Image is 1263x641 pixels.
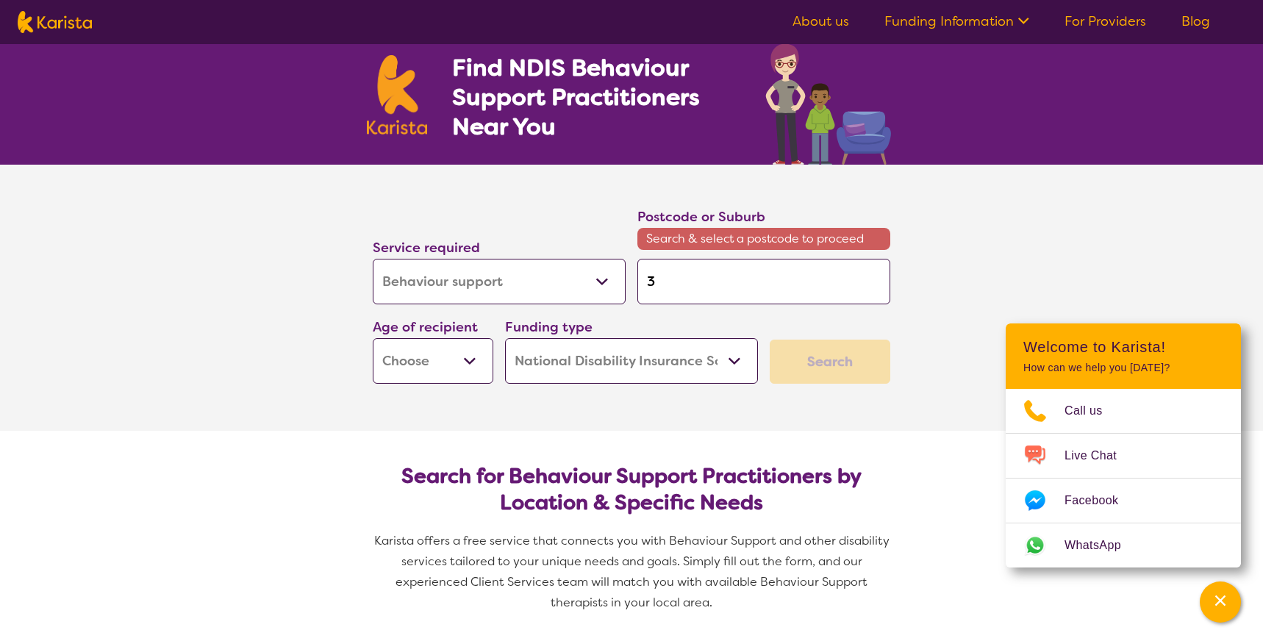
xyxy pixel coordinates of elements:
span: WhatsApp [1065,534,1139,556]
h2: Welcome to Karista! [1023,338,1223,356]
a: Funding Information [884,12,1029,30]
h1: Find NDIS Behaviour Support Practitioners Near You [452,53,737,141]
a: Blog [1181,12,1210,30]
input: Type [637,259,890,304]
p: Karista offers a free service that connects you with Behaviour Support and other disability servi... [367,531,896,613]
button: Channel Menu [1200,581,1241,623]
label: Service required [373,239,480,257]
a: For Providers [1065,12,1146,30]
span: Search & select a postcode to proceed [637,228,890,250]
a: Web link opens in a new tab. [1006,523,1241,567]
label: Postcode or Suburb [637,208,765,226]
span: Call us [1065,400,1120,422]
ul: Choose channel [1006,389,1241,567]
img: Karista logo [18,11,92,33]
span: Facebook [1065,490,1136,512]
span: Live Chat [1065,445,1134,467]
label: Funding type [505,318,593,336]
p: How can we help you [DATE]? [1023,362,1223,374]
img: Karista logo [367,55,427,135]
a: About us [792,12,849,30]
img: behaviour-support [762,36,896,165]
label: Age of recipient [373,318,478,336]
h2: Search for Behaviour Support Practitioners by Location & Specific Needs [384,463,879,516]
div: Channel Menu [1006,323,1241,567]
